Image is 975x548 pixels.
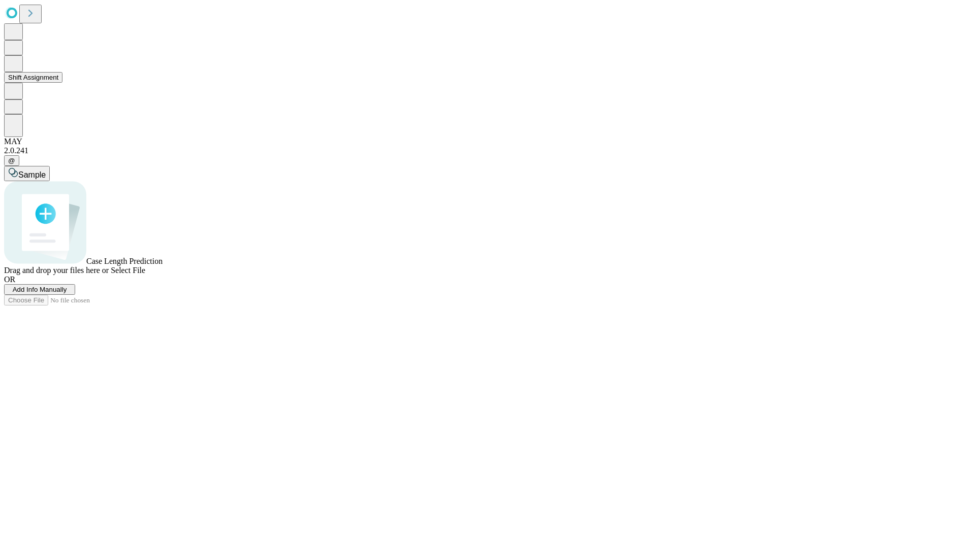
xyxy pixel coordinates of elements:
[4,155,19,166] button: @
[4,166,50,181] button: Sample
[18,170,46,179] span: Sample
[86,257,162,265] span: Case Length Prediction
[111,266,145,275] span: Select File
[8,157,15,164] span: @
[4,266,109,275] span: Drag and drop your files here or
[13,286,67,293] span: Add Info Manually
[4,275,15,284] span: OR
[4,146,971,155] div: 2.0.241
[4,137,971,146] div: MAY
[4,72,62,83] button: Shift Assignment
[4,284,75,295] button: Add Info Manually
